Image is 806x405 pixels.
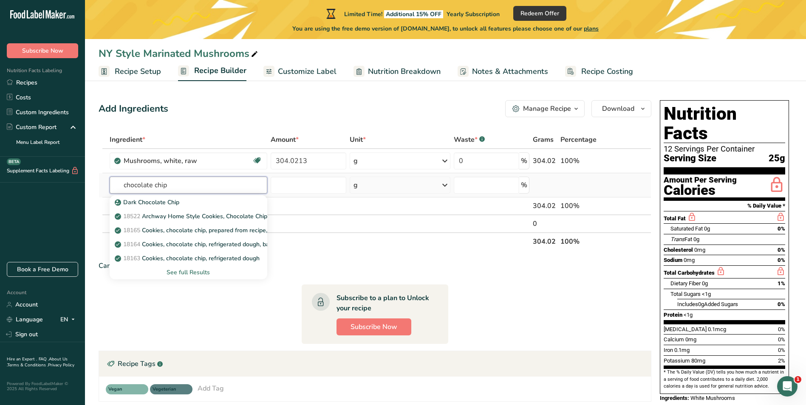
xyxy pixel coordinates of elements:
[664,247,693,253] span: Cholesterol
[693,236,699,242] span: 0g
[664,369,785,390] section: * The % Daily Value (DV) tells you how much a nutrient in a serving of food contributes to a dail...
[116,226,327,235] p: Cookies, chocolate chip, prepared from recipe, made with margarine
[368,66,441,77] span: Nutrition Breakdown
[124,156,230,166] div: Mushrooms, white, raw
[664,312,682,318] span: Protein
[99,102,168,116] div: Add Ingredients
[198,383,224,394] div: Add Tag
[698,301,704,307] span: 0g
[769,153,785,164] span: 25g
[351,322,397,332] span: Subscribe Now
[263,62,337,81] a: Customize Label
[22,46,63,55] span: Subscribe Now
[559,232,613,250] th: 100%
[110,209,267,223] a: 18522Archway Home Style Cookies, Chocolate Chip Ice Box
[670,225,703,232] span: Saturated Fat
[123,212,140,220] span: 18522
[115,66,161,77] span: Recipe Setup
[778,336,785,343] span: 0%
[99,351,651,377] div: Recipe Tags
[39,356,49,362] a: FAQ .
[110,195,267,209] a: Dark Chocolate Chip
[702,291,711,297] span: <1g
[664,176,737,184] div: Amount Per Serving
[778,347,785,353] span: 0%
[664,357,690,364] span: Potassium
[7,123,57,132] div: Custom Report
[691,357,705,364] span: 80mg
[123,240,140,248] span: 18164
[520,9,559,18] span: Redeem Offer
[795,376,801,383] span: 1
[116,268,260,277] div: See full Results
[108,232,531,250] th: Net Totals
[337,318,411,335] button: Subscribe Now
[178,61,246,82] a: Recipe Builder
[110,223,267,237] a: 18165Cookies, chocolate chip, prepared from recipe, made with margarine
[533,156,557,166] div: 304.02
[664,347,673,353] span: Iron
[60,315,78,325] div: EN
[110,251,267,265] a: 18163Cookies, chocolate chip, refrigerated dough
[565,62,633,81] a: Recipe Costing
[7,43,78,58] button: Subscribe Now
[99,261,651,271] div: Can't find your ingredient?
[531,232,559,250] th: 304.02
[778,225,785,232] span: 0%
[7,312,43,327] a: Language
[660,395,689,401] span: Ingredients:
[523,104,571,114] div: Manage Recipe
[123,254,140,262] span: 18163
[670,291,701,297] span: Total Sugars
[664,104,785,143] h1: Nutrition Facts
[99,46,260,61] div: NY Style Marinated Mushrooms
[670,236,684,242] i: Trans
[7,356,68,368] a: About Us .
[708,326,726,332] span: 0.1mcg
[778,247,785,253] span: 0%
[7,362,48,368] a: Terms & Conditions .
[116,198,179,207] p: Dark Chocolate Chip
[670,280,701,287] span: Dietary Fiber
[354,156,358,166] div: g
[677,301,738,307] span: Includes Added Sugars
[7,158,21,165] div: BETA
[458,62,548,81] a: Notes & Attachments
[591,100,651,117] button: Download
[684,257,695,263] span: 0mg
[116,240,279,249] p: Cookies, chocolate chip, refrigerated dough, baked
[472,66,548,77] span: Notes & Attachments
[325,8,500,19] div: Limited Time!
[674,347,690,353] span: 0.1mg
[110,265,267,279] div: See full Results
[664,215,686,222] span: Total Fat
[670,236,692,242] span: Fat
[350,135,366,145] span: Unit
[116,212,289,221] p: Archway Home Style Cookies, Chocolate Chip Ice Box
[690,395,735,401] span: White Mushrooms
[533,135,554,145] span: Grams
[271,135,299,145] span: Amount
[513,6,566,21] button: Redeem Offer
[110,237,267,251] a: 18164Cookies, chocolate chip, refrigerated dough, baked
[778,280,785,287] span: 1%
[778,301,785,307] span: 0%
[447,10,500,18] span: Yearly Subscription
[123,226,140,234] span: 18165
[292,24,599,33] span: You are using the free demo version of [DOMAIN_NAME], to unlock all features please choose one of...
[664,326,707,332] span: [MEDICAL_DATA]
[685,336,696,343] span: 0mg
[664,145,785,153] div: 12 Servings Per Container
[337,293,431,313] div: Subscribe to a plan to Unlock your recipe
[384,10,443,18] span: Additional 15% OFF
[116,254,260,263] p: Cookies, chocolate chip, refrigerated dough
[777,376,798,397] iframe: Intercom live chat
[584,25,599,33] span: plans
[278,66,337,77] span: Customize Label
[108,386,138,393] span: Vegan
[533,219,557,229] div: 0
[778,326,785,332] span: 0%
[664,336,684,343] span: Calcium
[704,225,710,232] span: 0g
[664,184,737,197] div: Calories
